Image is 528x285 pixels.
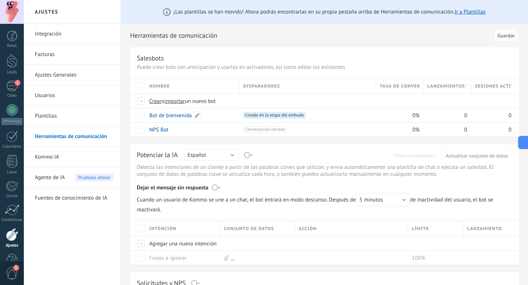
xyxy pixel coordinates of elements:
[137,64,512,71] p: Puede crear bots con anticipación y usarlos en activadores, así como editar los existentes
[467,225,502,232] span: Lanzamiento
[35,167,113,188] a: Agente de IA Pruébalo ahora!
[1,170,23,175] div: Listas
[471,123,511,137] div: 0
[1,194,23,199] div: Correo
[1,44,23,48] div: Panel
[35,44,113,65] a: Facturas
[376,123,420,137] div: 0%
[35,167,65,188] span: Agente de IA
[137,179,512,193] div: Dejar el mensaje sin respuesta
[412,112,420,119] span: 0%
[137,193,512,213] span: de inactividad del usuario, el bot se reactivará.
[24,147,121,167] li: Kommo IA
[137,164,512,178] p: Detecta las intenciones de un cliente a partir de las palabras claves que utilizan, y envía autom...
[146,237,217,251] div: Agregar una nueva intención
[475,83,511,90] span: Sesiones activas
[75,174,113,181] span: Pruébalo ahora!
[423,123,467,137] div: 0
[149,126,168,133] a: NPS Bot
[149,112,192,119] a: Bot de bienvenida
[24,188,121,208] li: Fuentes de conocimiento de IA
[24,167,121,188] li: Agente de IA
[137,151,178,160] div: Potenciar la IA
[1,70,23,75] div: Leads
[412,255,425,262] span: 100%
[1,218,23,222] div: Estadísticas
[35,24,113,44] a: Integración
[412,225,429,232] span: Límite
[231,255,235,262] a: ...
[137,193,410,206] span: Cuando un usuario de Kommo se une a un chat, el bot entrará en modo descanso. Después de
[130,28,491,43] h2: Herramientas de comunicación
[35,188,113,208] a: Fuentes de conocimiento de IA
[149,83,170,90] span: Nombre
[423,108,467,122] div: 0
[24,106,121,126] li: Plantillas
[137,54,164,62] div: Salesbots
[1,243,23,248] div: Ajustes
[356,193,410,206] button: 5 minutos
[24,24,121,44] li: Integración
[1,144,23,149] div: Calendario
[498,33,515,38] span: Guardar
[494,28,519,42] button: Guardar
[188,152,206,159] span: Español
[24,65,121,85] li: Ajustes Generales
[24,44,121,65] li: Facturas
[464,126,467,133] span: 0
[13,265,19,271] span: 1
[376,108,420,122] div: 0%
[412,126,420,133] span: 0%
[24,126,121,147] li: Herramientas de comunicación
[24,85,121,106] li: Usuarios
[35,147,113,167] a: Kommo IA
[359,196,383,203] span: 5 minutos
[15,80,21,86] span: 1
[509,126,511,133] span: 0
[464,112,467,119] span: 0
[35,85,113,106] a: Usuarios
[380,83,420,90] span: Tasa de conversión
[35,106,113,126] a: Plantillas
[408,251,460,265] div: 100%
[35,65,113,85] a: Ajustes Generales
[35,126,113,147] a: Herramientas de comunicación
[509,112,511,119] span: 0
[455,8,486,15] a: Ir a Plantillas
[194,112,201,119] span: Editar
[243,112,305,119] span: Creado en la etapa del embudo
[298,225,317,232] span: Acción
[149,225,176,232] span: Intención
[165,98,185,105] span: importar
[1,118,22,125] div: WhatsApp
[185,98,216,105] span: un nuevo bot
[149,255,187,262] a: Frases a ignorar
[184,149,238,161] button: Español
[224,225,274,232] span: Conjunto de datos
[1,93,23,98] div: Chats
[173,8,485,15] span: ¡Las plantillas se han movido! Ahora podrás encontrarlas en su propia pestaña arriba de Herramien...
[427,83,467,90] span: Lanzamientos totales
[149,98,162,105] span: Crear
[162,98,165,105] span: o
[243,126,287,133] span: Conversación cerrada
[471,108,511,122] div: 0
[243,83,280,90] span: Disparadores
